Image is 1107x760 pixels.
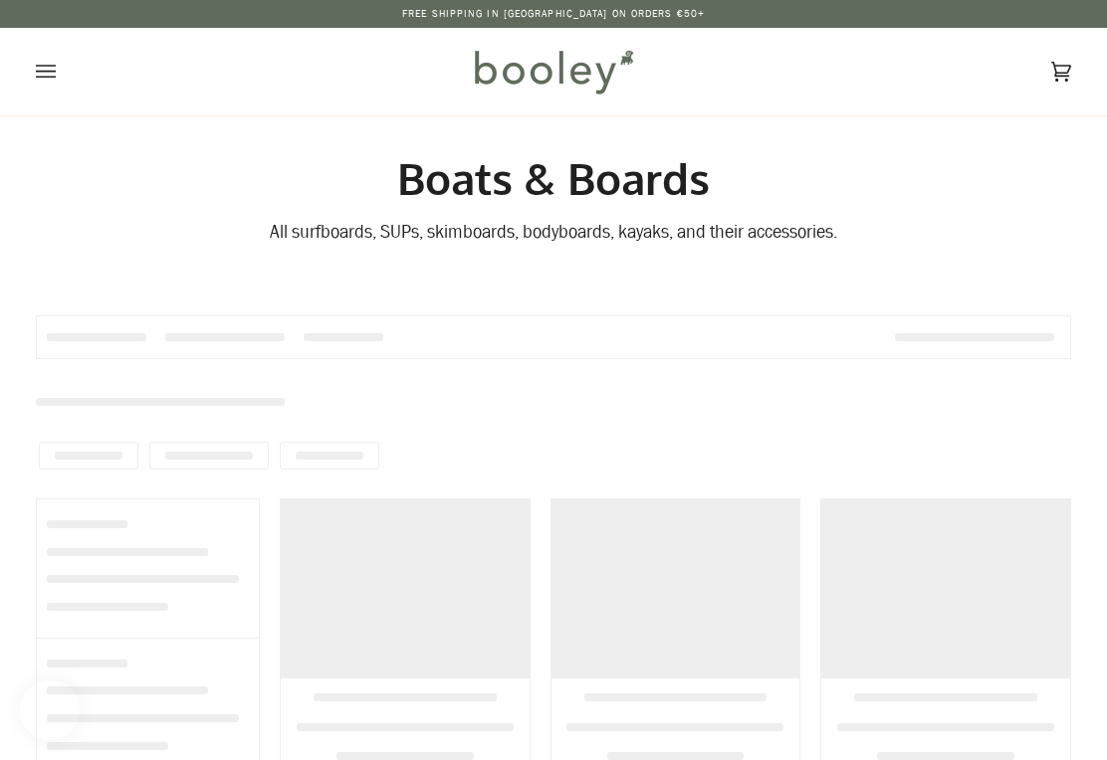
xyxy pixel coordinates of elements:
[36,151,1071,206] h1: Boats & Boards
[402,6,705,22] p: Free Shipping in [GEOGRAPHIC_DATA] on Orders €50+
[466,43,640,100] img: Booley
[20,680,80,740] iframe: Button to open loyalty program pop-up
[36,28,96,115] button: Open menu
[36,221,1071,246] div: All surfboards, SUPs, skimboards, bodyboards, kayaks, and their accessories.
